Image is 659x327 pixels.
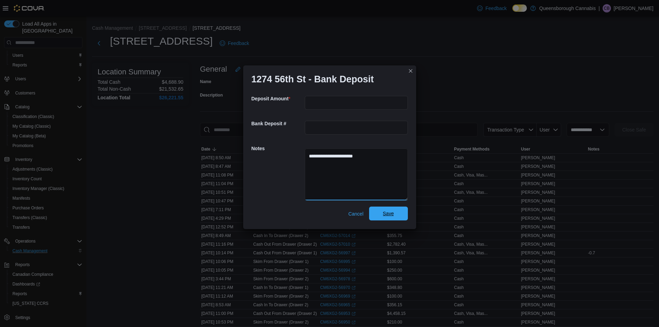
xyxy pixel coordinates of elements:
[383,210,394,217] span: Save
[251,142,303,155] h5: Notes
[251,117,303,130] h5: Bank Deposit #
[348,210,364,217] span: Cancel
[251,92,303,106] h5: Deposit Amount
[251,74,374,85] h1: 1274 56th St - Bank Deposit
[406,67,415,75] button: Closes this modal window
[346,207,366,221] button: Cancel
[369,207,408,220] button: Save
